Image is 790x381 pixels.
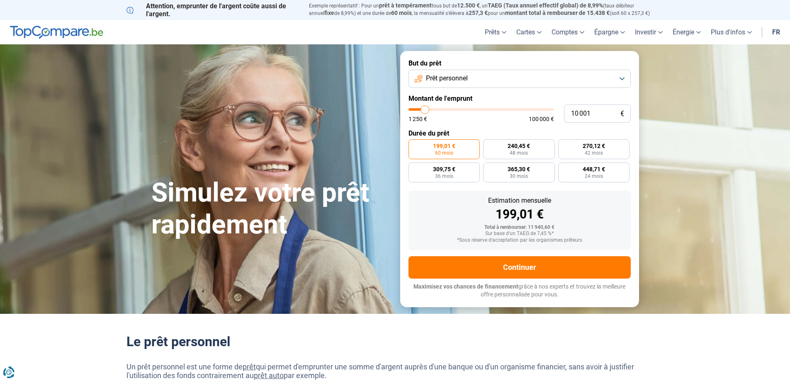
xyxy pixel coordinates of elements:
a: prêt auto [254,371,284,380]
span: 24 mois [585,174,603,179]
a: Prêts [480,20,511,44]
span: 309,75 € [433,166,455,172]
button: Continuer [408,256,631,279]
span: € [620,110,624,117]
div: Estimation mensuelle [415,197,624,204]
span: 30 mois [510,174,528,179]
span: 36 mois [435,174,453,179]
label: Durée du prêt [408,129,631,137]
div: 199,01 € [415,208,624,221]
span: Maximisez vos chances de financement [413,283,518,290]
p: grâce à nos experts et trouvez la meilleure offre personnalisée pour vous. [408,283,631,299]
a: Plus d'infos [706,20,757,44]
span: fixe [324,10,334,16]
span: prêt à tempérament [379,2,432,9]
span: 199,01 € [433,143,455,149]
h2: Le prêt personnel [126,334,664,349]
label: But du prêt [408,59,631,67]
span: 257,3 € [469,10,488,16]
a: fr [767,20,785,44]
button: Prêt personnel [408,70,631,88]
span: Prêt personnel [426,74,468,83]
span: 270,12 € [583,143,605,149]
a: Investir [630,20,668,44]
a: Épargne [589,20,630,44]
p: Un prêt personnel est une forme de qui permet d'emprunter une somme d'argent auprès d'une banque ... [126,362,664,380]
div: *Sous réserve d'acceptation par les organismes prêteurs [415,238,624,243]
p: Exemple représentatif : Pour un tous but de , un (taux débiteur annuel de 8,99%) et une durée de ... [309,2,664,17]
div: Total à rembourser: 11 940,60 € [415,225,624,231]
p: Attention, emprunter de l'argent coûte aussi de l'argent. [126,2,299,18]
span: montant total à rembourser de 15.438 € [505,10,610,16]
h1: Simulez votre prêt rapidement [151,177,390,241]
span: 60 mois [391,10,412,16]
span: TAEG (Taux annuel effectif global) de 8,99% [488,2,603,9]
span: 100 000 € [529,116,554,122]
span: 365,30 € [508,166,530,172]
a: prêt [243,362,256,371]
span: 240,45 € [508,143,530,149]
div: Sur base d'un TAEG de 7,45 %* [415,231,624,237]
label: Montant de l'emprunt [408,95,631,102]
a: Comptes [547,20,589,44]
span: 448,71 € [583,166,605,172]
span: 48 mois [510,150,528,155]
span: 60 mois [435,150,453,155]
span: 42 mois [585,150,603,155]
a: Cartes [511,20,547,44]
img: TopCompare [10,26,103,39]
span: 12.500 € [457,2,480,9]
span: 1 250 € [408,116,427,122]
a: Énergie [668,20,706,44]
